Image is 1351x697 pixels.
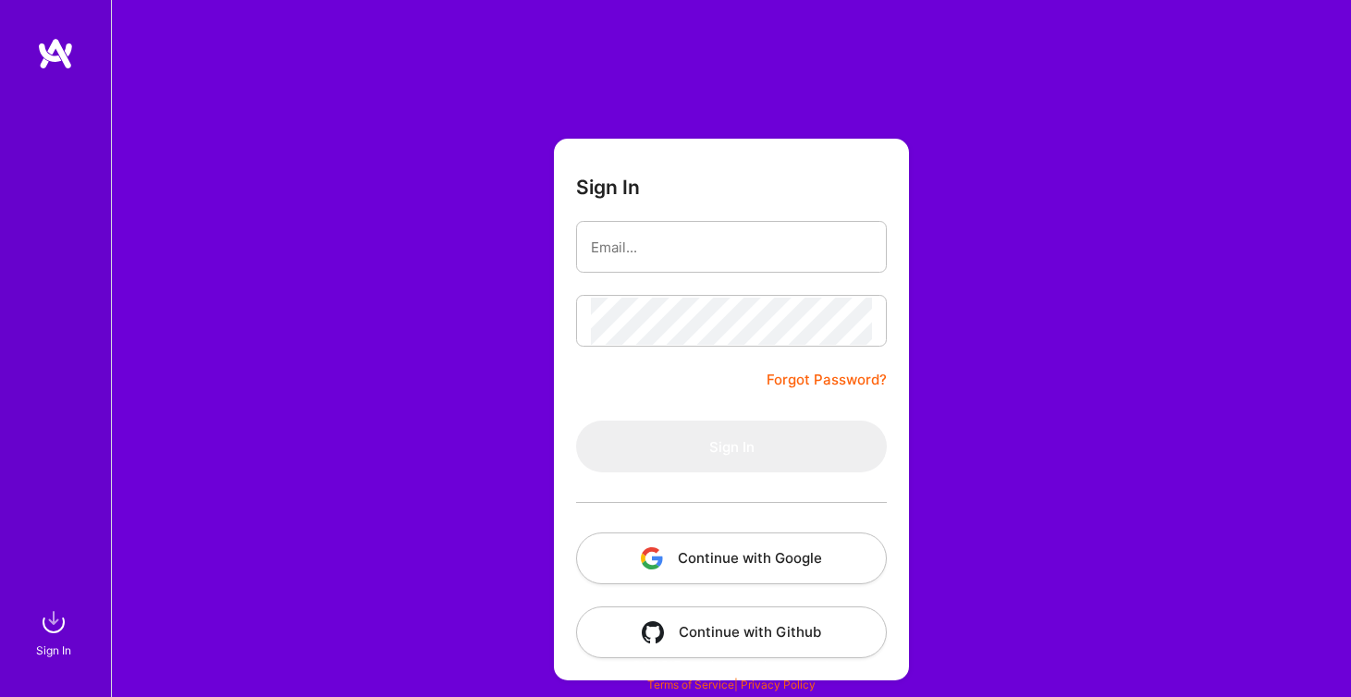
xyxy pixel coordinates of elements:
h3: Sign In [576,176,640,199]
button: Sign In [576,421,887,472]
a: Terms of Service [647,678,734,691]
a: Forgot Password? [767,369,887,391]
img: sign in [35,604,72,641]
img: logo [37,37,74,70]
img: icon [641,547,663,569]
button: Continue with Github [576,606,887,658]
a: sign inSign In [39,604,72,660]
img: icon [642,621,664,643]
input: Email... [591,224,872,271]
span: | [647,678,816,691]
a: Privacy Policy [741,678,816,691]
div: Sign In [36,641,71,660]
div: © 2025 ATeams Inc., All rights reserved. [111,642,1351,688]
button: Continue with Google [576,532,887,584]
